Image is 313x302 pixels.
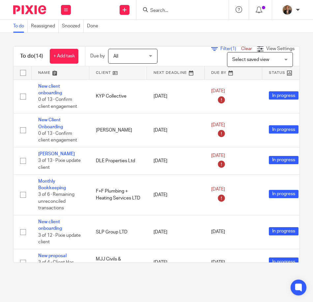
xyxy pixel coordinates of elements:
span: (14) [34,53,43,59]
a: Reassigned [31,20,59,33]
span: In progress [269,125,299,134]
span: [DATE] [211,123,225,127]
td: [DATE] [147,79,205,113]
span: All [113,54,118,59]
td: SLP Group LTD [89,215,147,249]
span: In progress [269,190,299,198]
a: To do [13,20,28,33]
span: 3 of 13 · Pixie update client [38,159,81,170]
a: New client onboarding [38,220,62,231]
span: [DATE] [211,230,225,234]
span: (1) [231,46,236,51]
span: 3 of 6 · Remaining unreconciled transactions [38,192,74,210]
a: Monthly Bookkeeping [38,179,66,190]
p: Due by [90,53,105,59]
span: 3 of 12 · Pixie update client [38,233,81,245]
span: In progress [269,227,299,235]
h1: To do [20,53,43,60]
a: Snoozed [62,20,84,33]
img: Pixie [13,5,46,14]
td: F+F Plumbing + Heating Services LTD [89,174,147,215]
span: View Settings [266,46,295,51]
span: [DATE] [211,153,225,158]
span: Select saved view [232,57,269,62]
span: 3 of 4 · Client Has signed [38,260,74,272]
a: New proposal [38,254,67,258]
td: DLE Properties Ltd [89,147,147,174]
span: [DATE] [211,187,225,192]
a: + Add task [50,49,78,64]
a: New client onboarding [38,84,62,95]
a: Clear [241,46,252,51]
span: In progress [269,257,299,266]
span: 0 of 13 · Confirm client engagement [38,131,77,143]
span: [DATE] [211,260,225,265]
td: MJJ Civils & Construction LTD [89,249,147,276]
span: In progress [269,91,299,100]
img: WhatsApp%20Image%202025-04-23%20at%2010.20.30_16e186ec.jpg [282,5,293,15]
td: [PERSON_NAME] [89,113,147,147]
td: [DATE] [147,113,205,147]
a: New Client Onboarding [38,118,63,129]
td: [DATE] [147,147,205,174]
span: 0 of 13 · Confirm client engagement [38,97,77,109]
td: [DATE] [147,249,205,276]
span: In progress [269,156,299,164]
td: KYP Collective [89,79,147,113]
span: [DATE] [211,89,225,93]
td: [DATE] [147,215,205,249]
input: Search [150,8,209,14]
span: Filter [220,46,241,51]
a: [PERSON_NAME] [38,152,75,156]
td: [DATE] [147,174,205,215]
a: Done [87,20,101,33]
